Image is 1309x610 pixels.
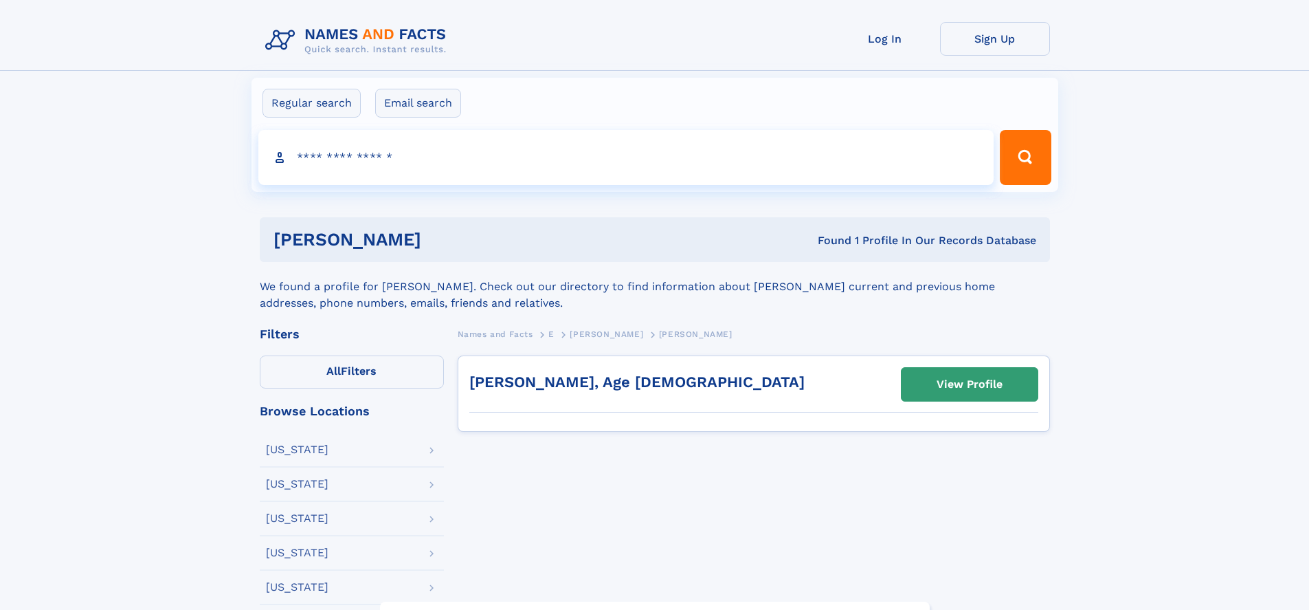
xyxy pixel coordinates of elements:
div: [US_STATE] [266,479,328,490]
label: Filters [260,356,444,389]
span: E [548,329,555,339]
div: [US_STATE] [266,547,328,558]
span: All [326,364,341,378]
div: [US_STATE] [266,444,328,455]
a: View Profile [902,368,1038,401]
label: Regular search [262,89,361,118]
div: Found 1 Profile In Our Records Database [619,233,1036,248]
input: search input [258,130,994,185]
a: [PERSON_NAME], Age [DEMOGRAPHIC_DATA] [469,373,805,391]
div: We found a profile for [PERSON_NAME]. Check out our directory to find information about [PERSON_N... [260,262,1050,312]
a: Sign Up [940,22,1050,56]
div: Filters [260,328,444,340]
span: [PERSON_NAME] [659,329,732,339]
div: [US_STATE] [266,513,328,524]
a: E [548,325,555,342]
div: Browse Locations [260,405,444,417]
a: Names and Facts [458,325,533,342]
div: View Profile [937,369,1003,400]
h1: [PERSON_NAME] [273,231,620,248]
img: Logo Names and Facts [260,22,458,59]
a: Log In [830,22,940,56]
button: Search Button [1000,130,1051,185]
label: Email search [375,89,461,118]
a: [PERSON_NAME] [570,325,643,342]
div: [US_STATE] [266,582,328,593]
span: [PERSON_NAME] [570,329,643,339]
